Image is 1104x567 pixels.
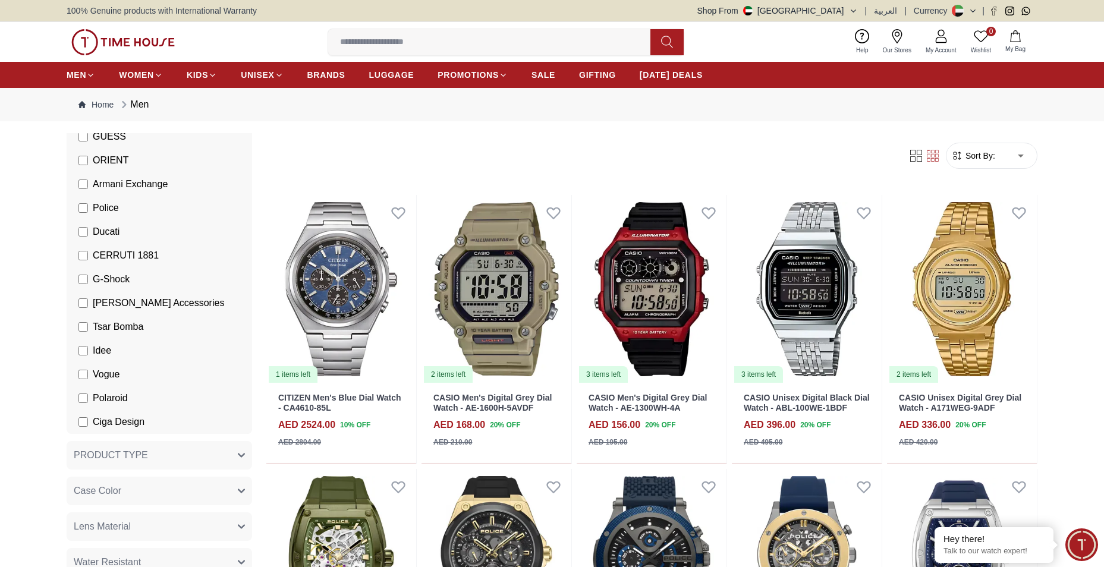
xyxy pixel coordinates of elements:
a: KIDS [187,64,217,86]
a: LUGGAGE [369,64,414,86]
a: CASIO Men's Digital Grey Dial Watch - AE-1600H-5AVDF [433,393,552,412]
a: UNISEX [241,64,283,86]
span: Lens Material [74,519,131,534]
button: Sort By: [951,150,995,162]
img: CASIO Unisex Digital Grey Dial Watch - A171WEG-9ADF [887,195,1037,383]
a: Our Stores [876,27,919,57]
div: Chat Widget [1065,528,1098,561]
span: Ciga Design [93,415,144,429]
h4: AED 396.00 [744,418,795,432]
button: Lens Material [67,512,252,541]
input: Tsar Bomba [78,322,88,332]
a: SALE [531,64,555,86]
div: AED 2804.00 [278,437,321,448]
a: Instagram [1005,7,1014,15]
a: CASIO Unisex Digital Black Dial Watch - ABL-100WE-1BDF3 items left [732,195,882,383]
span: Armani Exchange [93,177,168,191]
nav: Breadcrumb [67,88,1037,121]
a: CITIZEN Men's Blue Dial Watch - CA4610-85L1 items left [266,195,416,383]
span: Our Stores [878,46,916,55]
span: Wishlist [966,46,996,55]
span: My Account [921,46,961,55]
span: 10 % OFF [340,420,370,430]
h4: AED 2524.00 [278,418,335,432]
input: Armani Exchange [78,179,88,189]
img: ... [71,29,175,55]
h4: AED 336.00 [899,418,951,432]
input: Vogue [78,370,88,379]
span: WOMEN [119,69,154,81]
span: Vogue [93,367,119,382]
input: Idee [78,346,88,355]
img: CASIO Unisex Digital Black Dial Watch - ABL-100WE-1BDF [732,195,882,383]
div: AED 210.00 [433,437,472,448]
a: Facebook [989,7,998,15]
input: GUESS [78,132,88,141]
div: AED 195.00 [589,437,627,448]
span: My Bag [1001,45,1030,53]
button: Case Color [67,477,252,505]
a: [DATE] DEALS [640,64,703,86]
button: My Bag [998,28,1033,56]
div: Men [118,97,149,112]
span: 20 % OFF [800,420,831,430]
span: Sort By: [963,150,995,162]
span: | [904,5,907,17]
input: Polaroid [78,393,88,403]
a: Whatsapp [1021,7,1030,15]
span: SALE [531,69,555,81]
a: PROMOTIONS [438,64,508,86]
h4: AED 156.00 [589,418,640,432]
span: 20 % OFF [955,420,986,430]
button: Shop From[GEOGRAPHIC_DATA] [697,5,858,17]
div: 3 items left [579,366,628,383]
button: العربية [874,5,897,17]
img: CASIO Men's Digital Grey Dial Watch - AE-1300WH-4A [577,195,726,383]
span: | [982,5,985,17]
a: CASIO Unisex Digital Grey Dial Watch - A171WEG-9ADF2 items left [887,195,1037,383]
span: Police [93,201,119,215]
a: BRANDS [307,64,345,86]
span: 0 [986,27,996,36]
div: 2 items left [424,366,473,383]
span: Help [851,46,873,55]
h4: AED 168.00 [433,418,485,432]
span: KIDS [187,69,208,81]
span: GUESS [93,130,126,144]
input: [PERSON_NAME] Accessories [78,298,88,308]
div: 2 items left [889,366,938,383]
span: 20 % OFF [645,420,675,430]
a: Help [849,27,876,57]
span: ORIENT [93,153,128,168]
span: 100% Genuine products with International Warranty [67,5,257,17]
span: PROMOTIONS [438,69,499,81]
div: AED 495.00 [744,437,782,448]
span: PRODUCT TYPE [74,448,148,462]
span: | [865,5,867,17]
span: [DATE] DEALS [640,69,703,81]
span: Idee [93,344,111,358]
a: 0Wishlist [964,27,998,57]
input: CERRUTI 1881 [78,251,88,260]
span: [PERSON_NAME] Accessories [93,296,224,310]
div: 1 items left [269,366,317,383]
a: CITIZEN Men's Blue Dial Watch - CA4610-85L [278,393,401,412]
a: Home [78,99,114,111]
a: CASIO Unisex Digital Black Dial Watch - ABL-100WE-1BDF [744,393,870,412]
span: Polaroid [93,391,128,405]
span: Ducati [93,225,119,239]
a: GIFTING [579,64,616,86]
button: PRODUCT TYPE [67,441,252,470]
img: CASIO Men's Digital Grey Dial Watch - AE-1600H-5AVDF [422,195,571,383]
span: Case Color [74,484,121,498]
div: AED 420.00 [899,437,938,448]
div: Currency [914,5,952,17]
div: Hey there! [943,533,1045,545]
span: BRANDS [307,69,345,81]
span: MEN [67,69,86,81]
span: GIFTING [579,69,616,81]
input: Ciga Design [78,417,88,427]
span: Tsar Bomba [93,320,143,334]
a: CASIO Men's Digital Grey Dial Watch - AE-1300WH-4A3 items left [577,195,726,383]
